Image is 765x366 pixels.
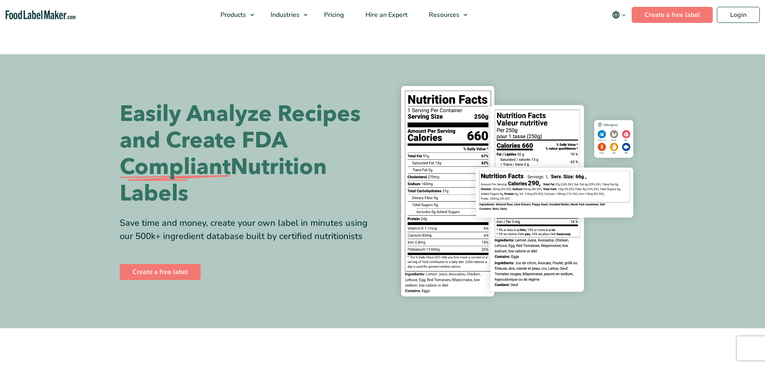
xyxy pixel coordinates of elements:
[426,10,460,19] span: Resources
[218,10,247,19] span: Products
[120,101,377,207] h1: Easily Analyze Recipes and Create FDA Nutrition Labels
[322,10,345,19] span: Pricing
[632,7,713,23] a: Create a free label
[363,10,408,19] span: Hire an Expert
[717,7,760,23] a: Login
[268,10,300,19] span: Industries
[120,264,201,280] a: Create a free label
[120,217,377,243] div: Save time and money, create your own label in minutes using our 500k+ ingredient database built b...
[120,154,231,180] span: Compliant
